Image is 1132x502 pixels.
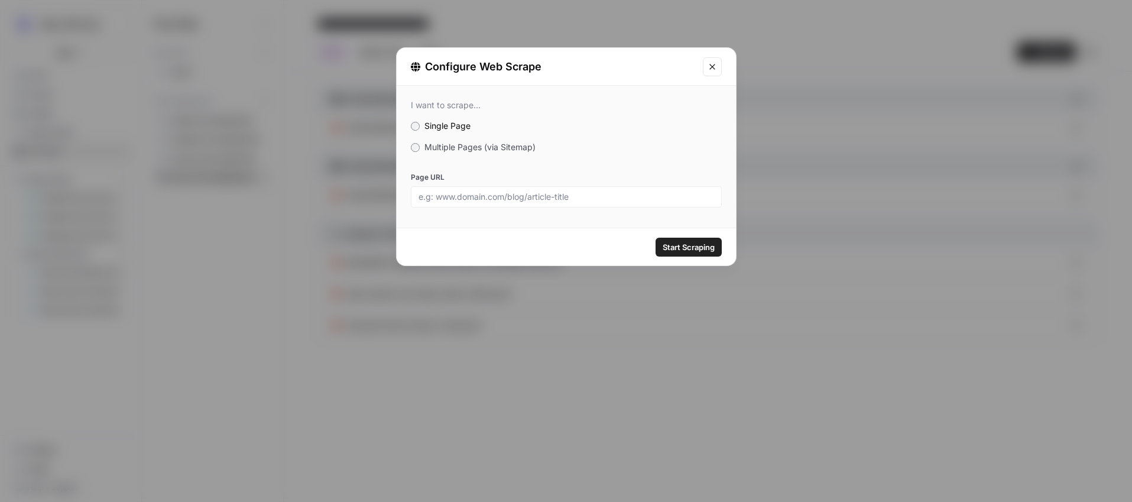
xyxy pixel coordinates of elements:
input: Single Page [411,122,420,131]
button: Close modal [703,57,722,76]
span: Single Page [424,121,471,131]
button: Start Scraping [656,238,722,257]
input: Multiple Pages (via Sitemap) [411,143,420,152]
span: Multiple Pages (via Sitemap) [424,142,536,152]
div: Configure Web Scrape [411,59,696,75]
label: Page URL [411,172,722,183]
span: Start Scraping [663,241,715,253]
input: e.g: www.domain.com/blog/article-title [419,192,714,202]
div: I want to scrape... [411,100,722,111]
